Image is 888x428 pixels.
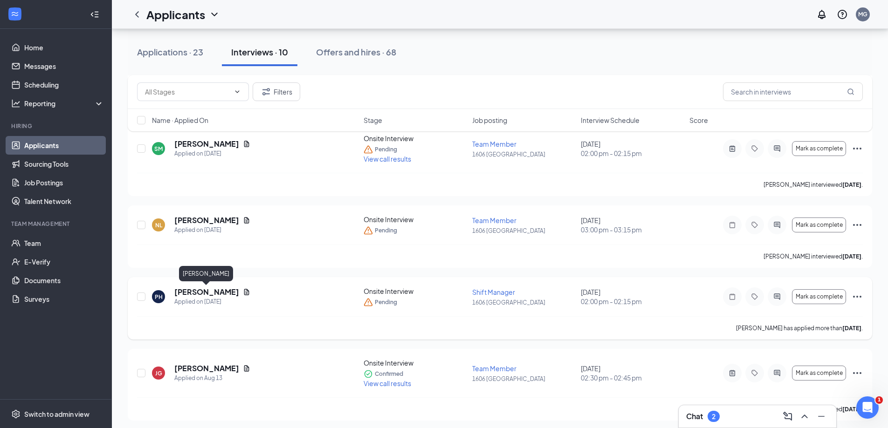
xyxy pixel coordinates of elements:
span: 1 [875,396,883,404]
input: All Stages [145,87,230,97]
div: Applied on [DATE] [174,297,250,306]
span: 03:00 pm - 03:15 pm [581,225,684,234]
svg: Tag [749,293,760,300]
div: NL [155,221,162,229]
a: Talent Network [24,192,104,211]
svg: Warning [364,145,373,154]
svg: Minimize [816,411,827,422]
p: 1606 [GEOGRAPHIC_DATA] [472,227,575,235]
input: Search in interviews [723,82,863,101]
svg: Tag [749,221,760,229]
div: [DATE] [581,364,684,382]
span: Name · Applied On [152,115,208,125]
svg: Analysis [11,99,21,108]
div: PH [155,293,163,301]
svg: ChevronDown [209,9,220,20]
svg: ChevronDown [234,88,241,95]
svg: Settings [11,409,21,419]
div: JG [155,369,162,377]
span: 02:00 pm - 02:15 pm [581,297,684,306]
div: [DATE] [581,287,684,306]
span: Pending [375,226,397,235]
span: Mark as complete [796,145,843,152]
svg: Note [727,221,738,229]
p: 1606 [GEOGRAPHIC_DATA] [472,299,575,306]
div: Applied on Aug 13 [174,374,250,383]
div: Onsite Interview [364,215,467,224]
button: Mark as complete [792,366,846,380]
svg: Document [243,217,250,224]
span: Team Member [472,216,516,224]
div: Offers and hires · 68 [316,46,396,58]
a: Job Postings [24,173,104,192]
div: Applied on [DATE] [174,225,250,235]
span: Team Member [472,364,516,373]
div: MG [858,10,867,18]
div: [DATE] [581,139,684,158]
svg: Document [243,288,250,296]
a: Team [24,234,104,252]
div: Switch to admin view [24,409,89,419]
button: Mark as complete [792,141,846,156]
svg: Ellipses [852,143,863,154]
p: 1606 [GEOGRAPHIC_DATA] [472,150,575,158]
svg: Document [243,140,250,148]
p: [PERSON_NAME] interviewed . [764,252,863,260]
svg: Warning [364,298,373,307]
div: Applications · 23 [137,46,203,58]
a: Surveys [24,290,104,308]
b: [DATE] [842,325,861,332]
svg: Ellipses [852,291,863,302]
h5: [PERSON_NAME] [174,215,239,225]
svg: ActiveChat [771,221,783,229]
span: Mark as complete [796,222,843,228]
button: Minimize [814,409,829,424]
span: Confirmed [375,369,403,379]
span: 02:00 pm - 02:15 pm [581,149,684,158]
div: Team Management [11,220,102,228]
span: Stage [364,115,382,125]
b: [DATE] [842,181,861,188]
span: View call results [364,155,411,163]
a: Documents [24,271,104,290]
span: Score [689,115,708,125]
svg: ActiveNote [727,145,738,152]
svg: Document [243,365,250,372]
b: [DATE] [842,406,861,413]
svg: Warning [364,226,373,235]
svg: Ellipses [852,219,863,231]
span: Team Member [472,140,516,148]
svg: WorkstreamLogo [10,9,20,19]
svg: ChevronUp [799,411,810,422]
svg: Collapse [90,10,99,19]
iframe: Intercom live chat [856,396,879,419]
span: View call results [364,379,411,387]
span: 02:30 pm - 02:45 pm [581,373,684,382]
svg: Tag [749,369,760,377]
svg: QuestionInfo [837,9,848,20]
a: Home [24,38,104,57]
svg: ActiveChat [771,369,783,377]
div: 2 [712,413,716,421]
b: [DATE] [842,253,861,260]
svg: ActiveChat [771,293,783,300]
div: SM [154,145,163,153]
svg: MagnifyingGlass [847,88,854,95]
div: Interviews · 10 [231,46,288,58]
span: Mark as complete [796,293,843,300]
svg: Note [727,293,738,300]
div: [PERSON_NAME] [179,266,233,281]
svg: Tag [749,145,760,152]
div: Reporting [24,99,104,108]
button: Filter Filters [253,82,300,101]
svg: ChevronLeft [131,9,143,20]
div: Hiring [11,122,102,130]
button: ChevronUp [797,409,812,424]
h5: [PERSON_NAME] [174,363,239,374]
h3: Chat [686,411,703,421]
span: Pending [375,298,397,307]
a: Scheduling [24,75,104,94]
svg: Filter [261,86,272,97]
p: [PERSON_NAME] interviewed . [764,181,863,189]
